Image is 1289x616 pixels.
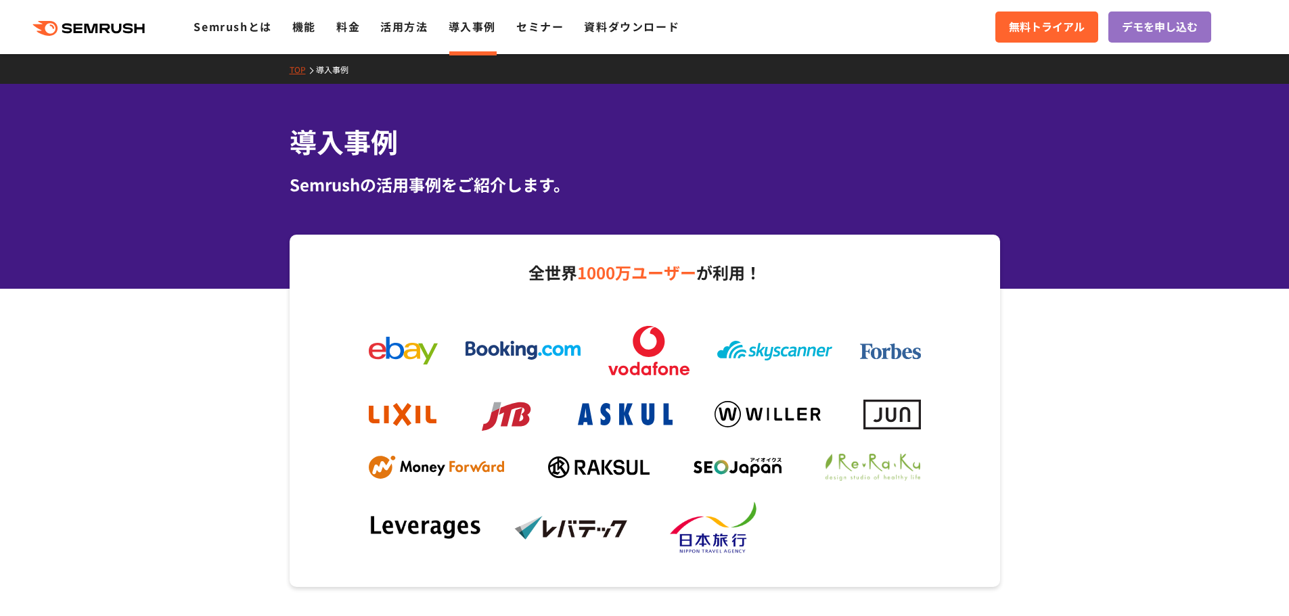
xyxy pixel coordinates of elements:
h1: 導入事例 [290,122,1000,162]
img: vodafone [608,326,689,375]
img: askul [578,403,673,425]
p: 全世界 が利用！ [355,258,934,287]
a: 導入事例 [316,64,359,75]
img: ReRaKu [826,454,920,481]
a: 無料トライアル [995,11,1098,43]
img: skyscanner [717,341,832,360]
img: jun [863,400,921,429]
img: nta [660,501,775,555]
a: 活用方法 [380,18,428,34]
a: 機能 [292,18,316,34]
img: leverages [369,515,484,542]
img: booking [466,341,581,360]
img: dummy [805,514,920,542]
img: forbes [860,343,921,360]
div: Semrushの活用事例をご紹介します。 [290,172,1000,197]
span: デモを申し込む [1122,18,1198,36]
a: デモを申し込む [1108,11,1211,43]
img: lixil [369,403,436,426]
a: 料金 [336,18,360,34]
img: mf [369,456,504,479]
img: willer [715,401,821,427]
img: ebay [369,337,438,364]
img: levtech [514,515,629,540]
a: 導入事例 [449,18,496,34]
a: セミナー [516,18,564,34]
a: TOP [290,64,316,75]
a: Semrushとは [194,18,271,34]
img: jtb [478,396,536,434]
img: seojapan [694,458,782,477]
img: raksul [548,456,650,478]
a: 資料ダウンロード [584,18,679,34]
span: 無料トライアル [1009,18,1085,36]
span: 1000万ユーザー [577,260,696,284]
